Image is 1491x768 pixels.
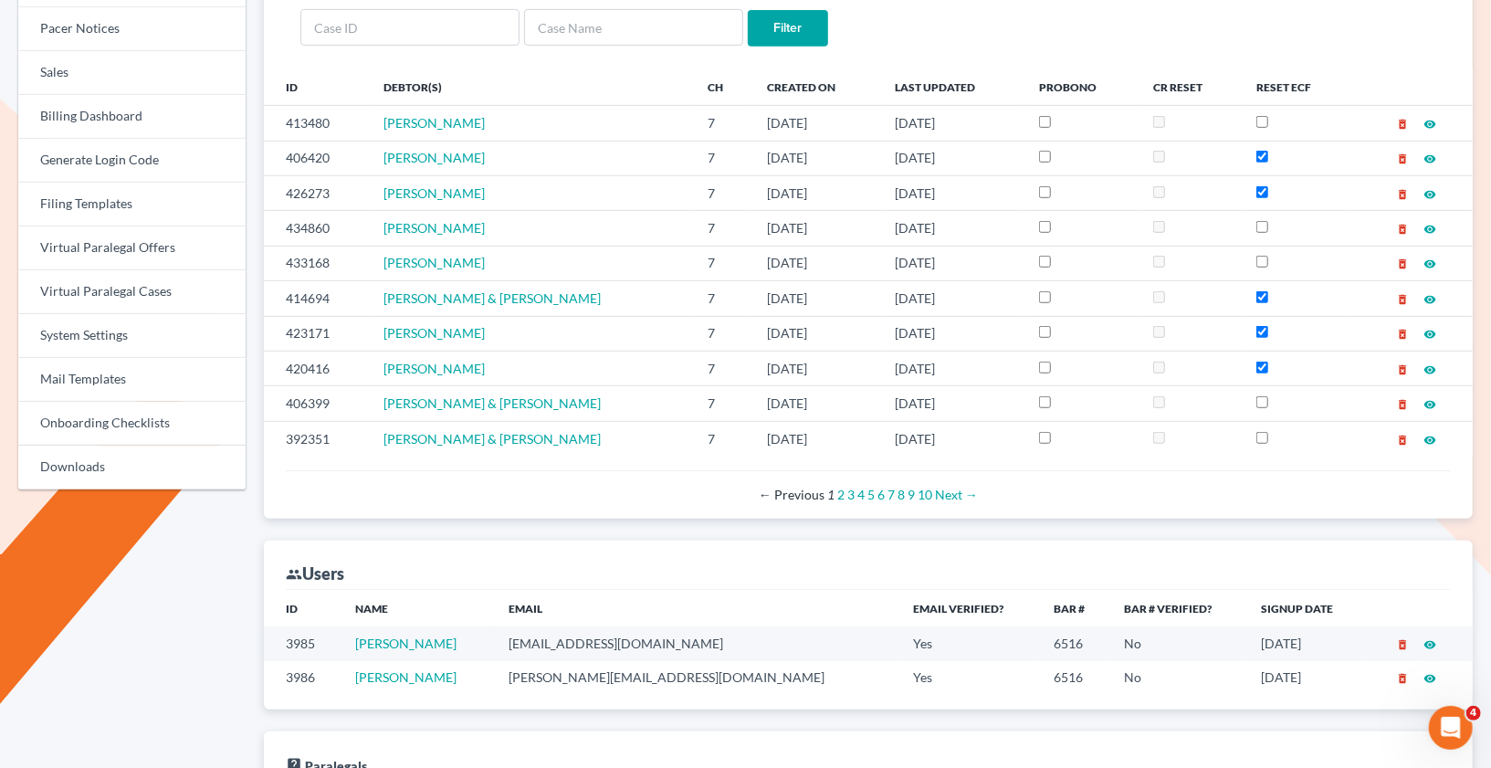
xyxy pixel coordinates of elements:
[1423,153,1436,165] i: visibility
[1246,590,1365,626] th: Signup Date
[694,211,752,246] td: 7
[748,10,828,47] input: Filter
[1396,638,1409,651] i: delete_forever
[384,290,602,306] span: [PERSON_NAME] & [PERSON_NAME]
[1466,706,1481,721] span: 4
[827,487,835,502] em: Page 1
[694,386,752,421] td: 7
[752,175,881,210] td: [DATE]
[384,431,602,447] span: [PERSON_NAME] & [PERSON_NAME]
[1109,626,1246,660] td: No
[18,7,246,51] a: Pacer Notices
[264,68,370,105] th: ID
[355,669,457,685] a: [PERSON_NAME]
[1109,590,1246,626] th: Bar # Verified?
[1246,626,1365,660] td: [DATE]
[694,281,752,316] td: 7
[1396,185,1409,201] a: delete_forever
[1396,434,1409,447] i: delete_forever
[264,626,341,660] td: 3985
[1423,290,1436,306] a: visibility
[384,150,486,165] a: [PERSON_NAME]
[1423,398,1436,411] i: visibility
[1423,363,1436,376] i: visibility
[1396,636,1409,651] a: delete_forever
[264,246,370,280] td: 433168
[1396,150,1409,165] a: delete_forever
[384,361,486,376] a: [PERSON_NAME]
[1396,290,1409,306] a: delete_forever
[837,487,845,502] a: Page 2
[300,9,520,46] input: Case ID
[881,421,1025,456] td: [DATE]
[847,487,855,502] a: Page 3
[264,175,370,210] td: 426273
[908,487,915,502] a: Page 9
[694,246,752,280] td: 7
[1423,669,1436,685] a: visibility
[1423,150,1436,165] a: visibility
[752,211,881,246] td: [DATE]
[1396,361,1409,376] a: delete_forever
[1423,293,1436,306] i: visibility
[881,246,1025,280] td: [DATE]
[1396,188,1409,201] i: delete_forever
[18,139,246,183] a: Generate Login Code
[494,661,898,695] td: [PERSON_NAME][EMAIL_ADDRESS][DOMAIN_NAME]
[264,106,370,141] td: 413480
[384,220,486,236] span: [PERSON_NAME]
[1423,118,1436,131] i: visibility
[1429,706,1473,750] iframe: Intercom live chat
[881,386,1025,421] td: [DATE]
[752,106,881,141] td: [DATE]
[1396,255,1409,270] a: delete_forever
[286,563,344,584] div: Users
[1396,115,1409,131] a: delete_forever
[694,106,752,141] td: 7
[341,590,494,626] th: Name
[384,185,486,201] a: [PERSON_NAME]
[1423,185,1436,201] a: visibility
[881,141,1025,175] td: [DATE]
[1423,638,1436,651] i: visibility
[881,68,1025,105] th: Last Updated
[881,211,1025,246] td: [DATE]
[1423,255,1436,270] a: visibility
[877,487,885,502] a: Page 6
[264,661,341,695] td: 3986
[1423,395,1436,411] a: visibility
[881,316,1025,351] td: [DATE]
[1396,293,1409,306] i: delete_forever
[881,351,1025,385] td: [DATE]
[1246,661,1365,695] td: [DATE]
[300,486,1436,504] div: Pagination
[759,487,824,502] span: Previous page
[264,141,370,175] td: 406420
[898,487,905,502] a: Page 8
[752,68,881,105] th: Created On
[1396,258,1409,270] i: delete_forever
[384,255,486,270] a: [PERSON_NAME]
[1423,223,1436,236] i: visibility
[881,175,1025,210] td: [DATE]
[264,211,370,246] td: 434860
[694,175,752,210] td: 7
[752,316,881,351] td: [DATE]
[752,386,881,421] td: [DATE]
[1396,325,1409,341] a: delete_forever
[694,68,752,105] th: Ch
[694,316,752,351] td: 7
[1423,431,1436,447] a: visibility
[1423,325,1436,341] a: visibility
[898,626,1039,660] td: Yes
[18,314,246,358] a: System Settings
[752,281,881,316] td: [DATE]
[1423,636,1436,651] a: visibility
[494,590,898,626] th: Email
[694,141,752,175] td: 7
[286,566,302,583] i: group
[384,115,486,131] a: [PERSON_NAME]
[1396,220,1409,236] a: delete_forever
